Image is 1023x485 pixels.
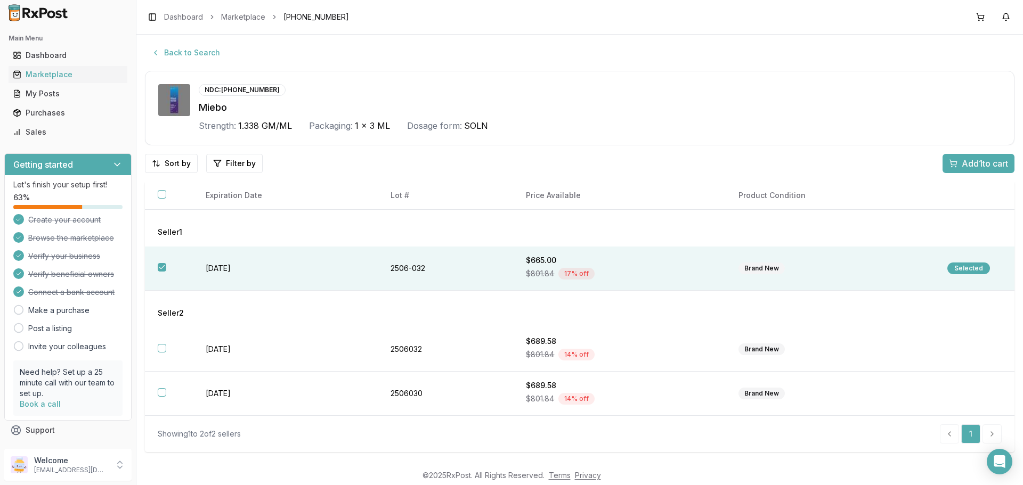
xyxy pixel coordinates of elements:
[13,69,123,80] div: Marketplace
[158,84,190,116] img: Miebo 1.338 GM/ML SOLN
[165,158,191,169] span: Sort by
[193,327,378,372] td: [DATE]
[309,119,353,132] div: Packaging:
[378,246,514,291] td: 2506-032
[940,424,1002,443] nav: pagination
[28,251,100,261] span: Verify your business
[226,158,256,169] span: Filter by
[4,47,132,64] button: Dashboard
[164,12,203,22] a: Dashboard
[9,34,127,43] h2: Main Menu
[221,12,265,22] a: Marketplace
[9,84,127,103] a: My Posts
[378,182,514,210] th: Lot #
[28,305,90,316] a: Make a purchase
[283,12,349,22] span: [PHONE_NUMBER]
[464,119,488,132] span: SOLN
[4,421,132,440] button: Support
[193,372,378,416] td: [DATE]
[726,182,935,210] th: Product Condition
[158,429,241,439] div: Showing 1 to 2 of 2 sellers
[738,262,785,274] div: Brand New
[526,255,713,266] div: $665.00
[206,154,263,173] button: Filter by
[738,388,785,399] div: Brand New
[145,43,226,62] button: Back to Search
[943,154,1014,173] button: Add1to cart
[526,268,554,279] span: $801.84
[20,399,61,408] a: Book a call
[13,108,123,118] div: Purchases
[558,349,595,360] div: 14 % off
[28,233,114,243] span: Browse the marketplace
[4,124,132,141] button: Sales
[9,46,127,65] a: Dashboard
[378,327,514,372] td: 2506032
[13,50,123,61] div: Dashboard
[575,471,601,480] a: Privacy
[526,336,713,347] div: $689.58
[28,287,115,298] span: Connect a bank account
[13,192,30,203] span: 63 %
[193,182,378,210] th: Expiration Date
[145,154,198,173] button: Sort by
[9,103,127,122] a: Purchases
[199,84,286,96] div: NDC: [PHONE_NUMBER]
[158,227,182,237] span: Seller 1
[526,349,554,360] span: $801.84
[158,308,184,318] span: Seller 2
[13,127,123,137] div: Sales
[738,343,785,355] div: Brand New
[4,4,72,21] img: RxPost Logo
[13,179,123,190] p: Let's finish your setup first!
[13,88,123,99] div: My Posts
[199,119,236,132] div: Strength:
[34,466,108,474] p: [EMAIL_ADDRESS][DOMAIN_NAME]
[26,444,62,455] span: Feedback
[11,456,28,473] img: User avatar
[9,65,127,84] a: Marketplace
[961,424,980,443] a: 1
[13,158,73,171] h3: Getting started
[526,380,713,391] div: $689.58
[238,119,292,132] span: 1.338 GM/ML
[164,12,349,22] nav: breadcrumb
[193,246,378,291] td: [DATE]
[20,367,116,399] p: Need help? Set up a 25 minute call with our team to set up.
[4,104,132,121] button: Purchases
[28,341,106,352] a: Invite your colleagues
[199,100,1001,115] div: Miebo
[947,262,990,274] div: Selected
[549,471,571,480] a: Terms
[4,85,132,102] button: My Posts
[9,122,127,142] a: Sales
[34,455,108,466] p: Welcome
[407,119,462,132] div: Dosage form:
[558,393,595,405] div: 14 % off
[987,449,1012,474] div: Open Intercom Messenger
[4,66,132,83] button: Marketplace
[558,268,595,280] div: 17 % off
[28,269,114,280] span: Verify beneficial owners
[526,393,554,404] span: $801.84
[28,323,72,334] a: Post a listing
[28,215,101,225] span: Create your account
[355,119,390,132] span: 1 x 3 ML
[378,372,514,416] td: 2506030
[513,182,726,210] th: Price Available
[962,157,1008,170] span: Add 1 to cart
[4,440,132,459] button: Feedback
